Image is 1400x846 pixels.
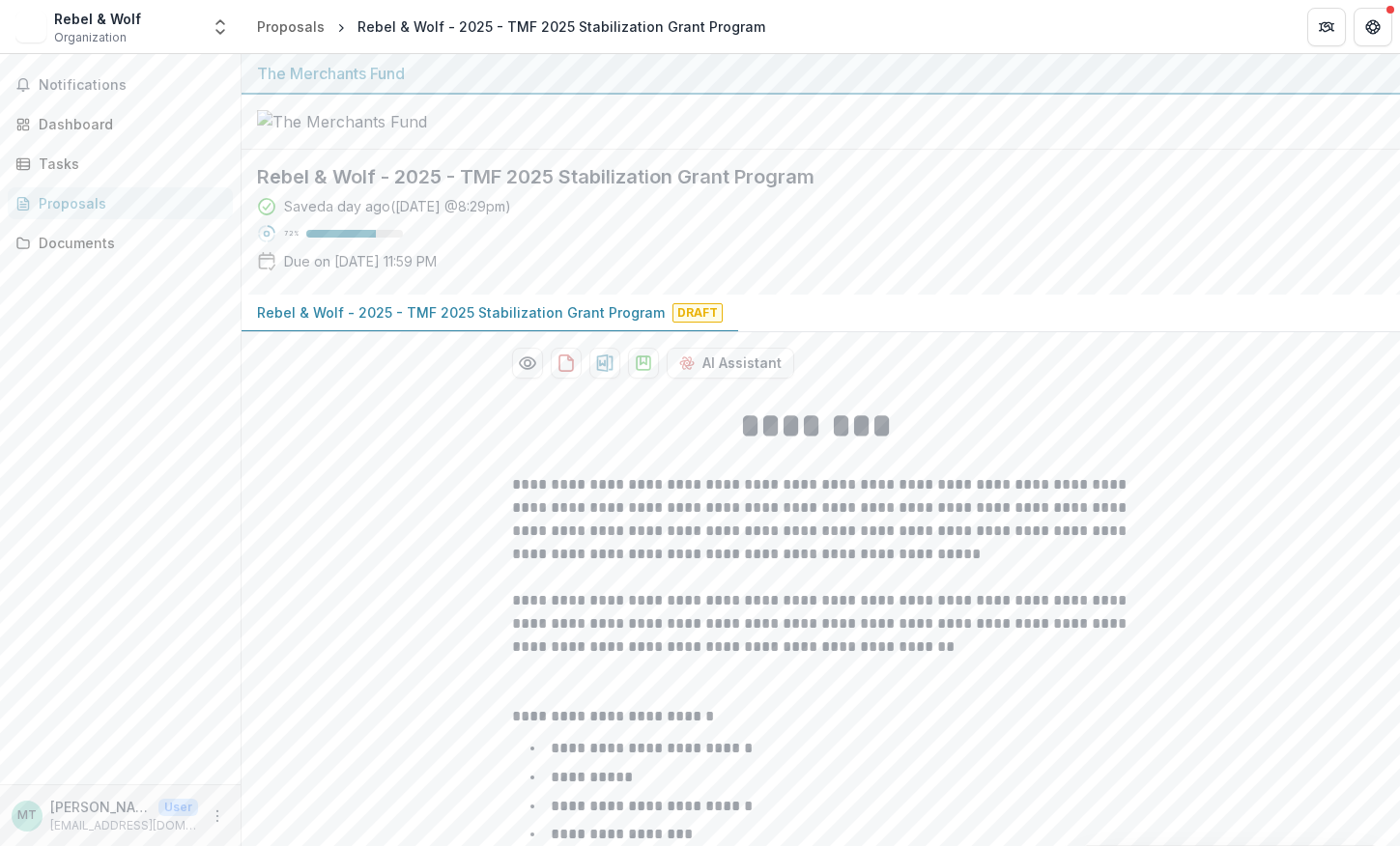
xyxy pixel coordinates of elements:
button: download-proposal [551,348,582,379]
div: Tasks [39,154,217,174]
a: Tasks [8,148,233,180]
div: Rebel & Wolf [54,9,141,29]
a: Dashboard [8,108,233,140]
p: [PERSON_NAME] [50,797,151,817]
img: The Merchants Fund [257,110,450,133]
p: Rebel & Wolf - 2025 - TMF 2025 Stabilization Grant Program [257,302,665,323]
div: Proposals [39,193,217,213]
p: User [158,799,198,816]
a: Documents [8,227,233,259]
button: Get Help [1354,8,1392,46]
div: The Merchants Fund [257,62,1385,85]
button: download-proposal [628,348,659,379]
nav: breadcrumb [249,13,773,41]
a: Proposals [8,187,233,219]
button: Open entity switcher [207,8,234,46]
div: Saved a day ago ( [DATE] @ 8:29pm ) [284,196,511,216]
div: Rebel & Wolf - 2025 - TMF 2025 Stabilization Grant Program [357,16,765,37]
button: download-proposal [589,348,620,379]
p: Due on [DATE] 11:59 PM [284,251,437,271]
p: [EMAIL_ADDRESS][DOMAIN_NAME] [50,817,198,834]
a: Proposals [249,13,332,41]
span: Organization [54,29,127,46]
button: Partners [1307,8,1346,46]
span: Draft [672,303,723,323]
div: Dashboard [39,114,217,134]
div: Documents [39,233,217,253]
span: Notifications [39,77,225,94]
img: Rebel & Wolf [15,12,46,42]
div: Malte Thies [17,809,37,822]
button: Preview 46ca1329-b96f-4b67-ad6b-f39d35887b70-0.pdf [512,348,543,379]
div: Proposals [257,16,325,37]
button: More [206,804,229,828]
button: AI Assistant [667,348,794,379]
button: Notifications [8,70,233,100]
h2: Rebel & Wolf - 2025 - TMF 2025 Stabilization Grant Program [257,165,1354,188]
p: 72 % [284,227,299,240]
